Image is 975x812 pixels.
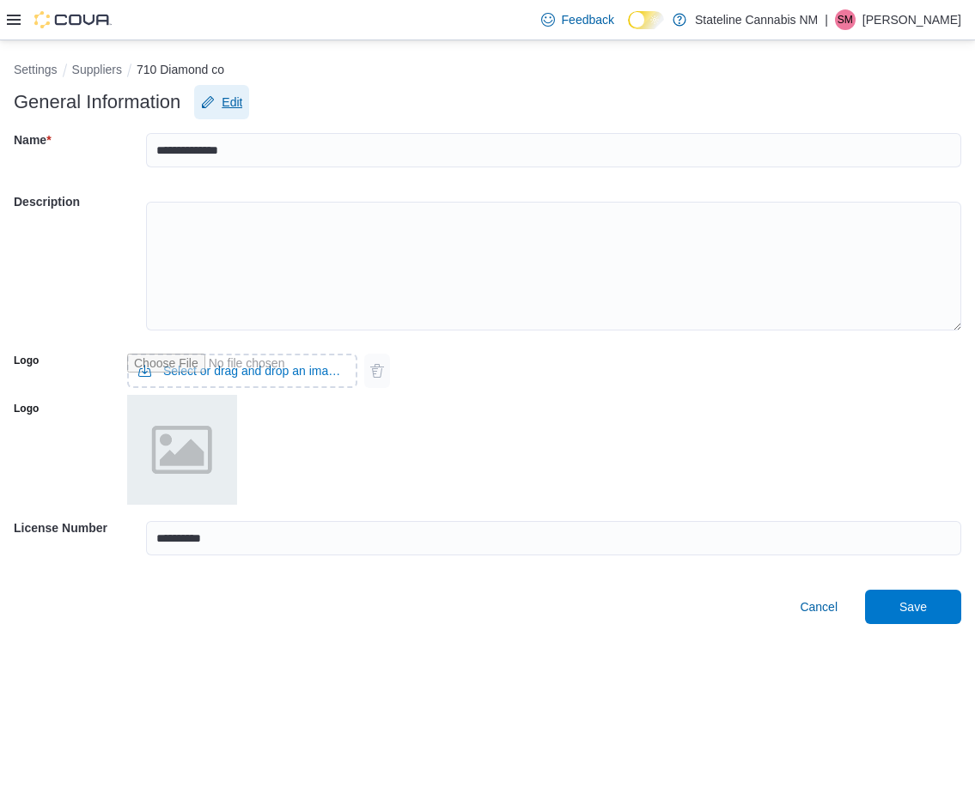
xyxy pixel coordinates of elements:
[838,9,853,30] span: SM
[14,185,143,219] h5: Description
[14,123,143,157] h5: Name
[899,598,927,615] span: Save
[34,11,112,28] img: Cova
[628,11,664,29] input: Dark Mode
[793,590,844,624] button: Cancel
[194,85,249,119] button: Edit
[825,9,828,30] p: |
[14,511,143,545] h5: License Number
[72,63,122,76] button: Suppliers
[534,3,621,37] a: Feedback
[865,590,961,624] button: Save
[14,92,180,112] h3: General Information
[628,29,629,30] span: Dark Mode
[562,11,614,28] span: Feedback
[695,9,818,30] p: Stateline Cannabis NM
[14,402,39,415] label: Logo
[14,61,961,82] nav: An example of EuiBreadcrumbs
[862,9,961,30] p: [PERSON_NAME]
[222,94,242,111] span: Edit
[14,354,39,367] label: Logo
[127,395,237,505] img: placeholder.png
[800,598,838,615] span: Cancel
[127,354,357,388] input: Use aria labels when no actual label is in use
[14,63,58,76] button: Settings
[835,9,856,30] div: Samuel Munoz
[137,63,224,76] button: 710 Diamond co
